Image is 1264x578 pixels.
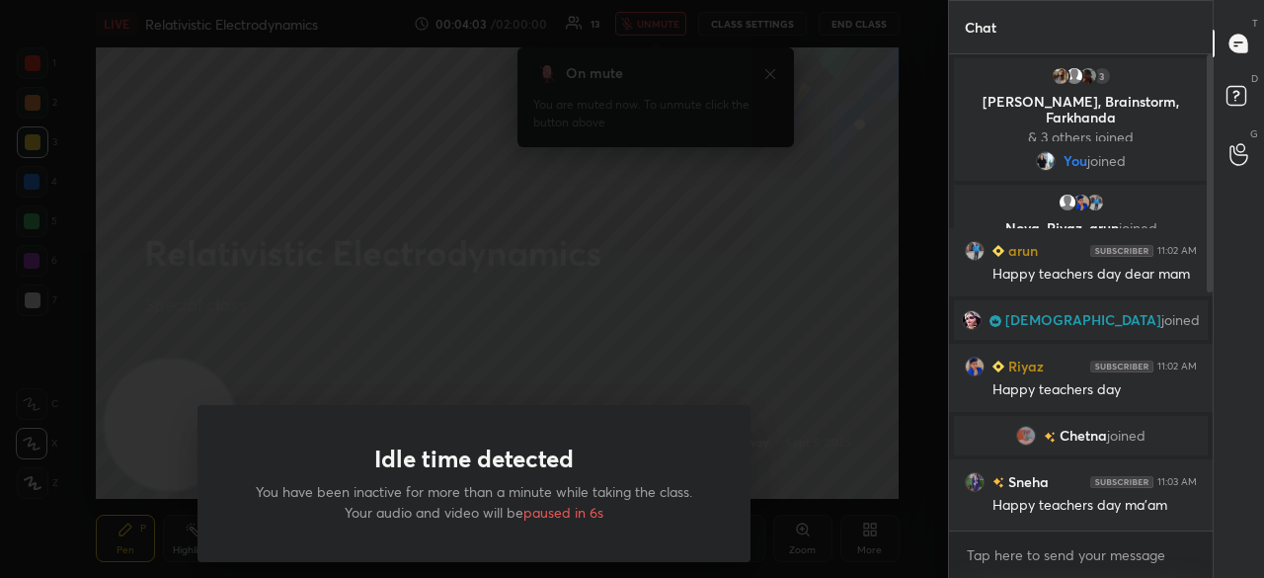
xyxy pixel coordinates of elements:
[965,357,985,376] img: d61bdc926cbc4e459e65845949046a10.jpg
[1251,71,1258,86] p: D
[1004,240,1038,261] h6: arun
[1004,471,1049,492] h6: Sneha
[1065,66,1084,86] img: default.png
[1036,151,1056,171] img: 1c77a709700e4161a58d8af47c821b1c.jpg
[965,241,985,261] img: ad9c505aea5f465f9d4ee62bb15831fc.jpg
[1058,193,1077,212] img: default.png
[523,503,603,522] span: paused in 6s
[989,315,1001,327] img: Learner_Badge_champion_ad955741a3.svg
[962,310,982,330] img: 92315ffd1292449787063ab9352de92e.jpg
[949,1,1012,53] p: Chat
[1157,476,1197,488] div: 11:03 AM
[1090,361,1153,372] img: 4P8fHbbgJtejmAAAAAElFTkSuQmCC
[992,361,1004,372] img: Learner_Badge_beginner_1_8b307cf2a0.svg
[1092,66,1112,86] div: 3
[374,445,574,473] h1: Idle time detected
[1252,16,1258,31] p: T
[1064,153,1087,169] span: You
[992,265,1197,285] div: Happy teachers day dear mam
[966,94,1196,125] p: [PERSON_NAME], Brainstorm, Farkhanda
[992,477,1004,488] img: no-rating-badge.077c3623.svg
[245,481,703,523] p: You have been inactive for more than a minute while taking the class. Your audio and video will be
[1005,312,1161,328] span: [DEMOGRAPHIC_DATA]
[1090,245,1153,257] img: 4P8fHbbgJtejmAAAAAElFTkSuQmCC
[1051,66,1070,86] img: 347b9224970a4a5993c761e18077cb51.jpg
[1071,193,1091,212] img: d61bdc926cbc4e459e65845949046a10.jpg
[966,129,1196,145] p: & 3 others joined
[1044,432,1056,443] img: no-rating-badge.077c3623.svg
[965,472,985,492] img: acb6848266164546a0003715038ae187.jpg
[992,380,1197,400] div: Happy teachers day
[1078,66,1098,86] img: f2a567f716414e8f9b2405b1cbee84bc.jpg
[1004,356,1044,376] h6: Riyaz
[992,496,1197,516] div: Happy teachers day ma'am
[1016,426,1036,446] img: 1610fb4382b04280bb1c9d70fe77b760.jpg
[1119,218,1157,237] span: joined
[1157,245,1197,257] div: 11:02 AM
[1161,312,1200,328] span: joined
[1085,193,1105,212] img: ad9c505aea5f465f9d4ee62bb15831fc.jpg
[949,54,1213,532] div: grid
[992,245,1004,257] img: Learner_Badge_beginner_1_8b307cf2a0.svg
[1107,428,1145,444] span: joined
[1157,361,1197,372] div: 11:02 AM
[1087,153,1126,169] span: joined
[1090,476,1153,488] img: 4P8fHbbgJtejmAAAAAElFTkSuQmCC
[1060,428,1107,444] span: Chetna
[1250,126,1258,141] p: G
[966,220,1196,236] p: Nova, Riyaz, arun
